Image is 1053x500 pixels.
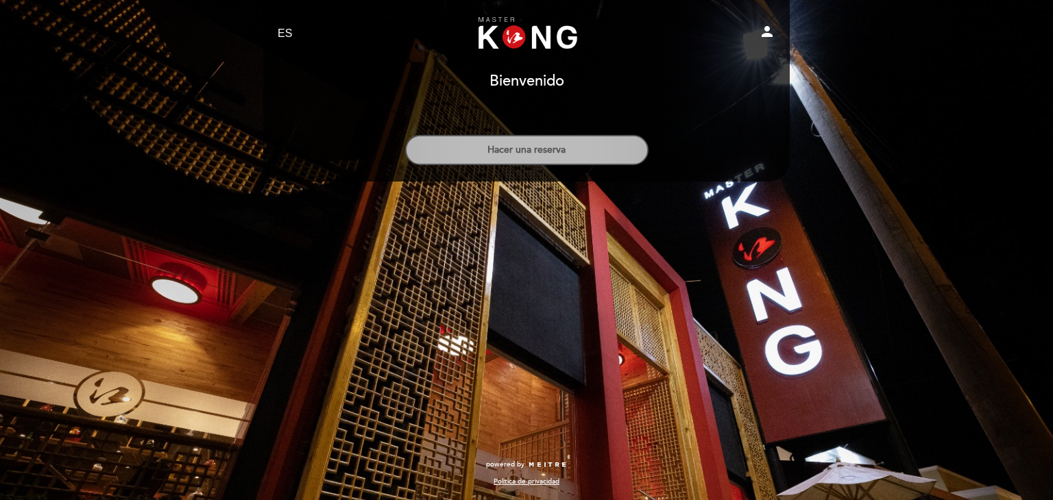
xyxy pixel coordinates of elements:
i: person [759,23,775,40]
a: Política de privacidad [494,477,559,486]
span: powered by [486,460,524,469]
a: Master Kong [GEOGRAPHIC_DATA][PERSON_NAME] [441,15,612,53]
a: powered by [486,460,567,469]
h1: Bienvenido [489,73,564,90]
button: Hacer una reserva [405,135,649,165]
button: person [759,23,775,45]
img: MEITRE [528,462,567,468]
